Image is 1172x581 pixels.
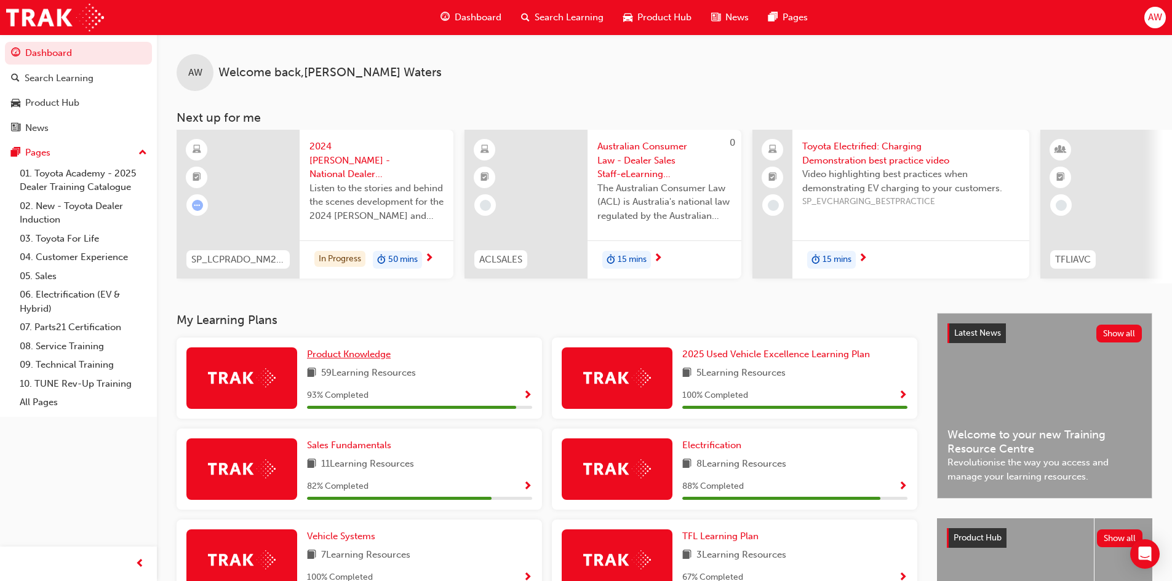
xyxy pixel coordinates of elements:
[583,550,651,569] img: Trak
[858,253,867,264] span: next-icon
[15,393,152,412] a: All Pages
[802,167,1019,195] span: Video highlighting best practices when demonstrating EV charging to your customers.
[759,5,818,30] a: pages-iconPages
[464,130,741,279] a: 0ACLSALESAustralian Consumer Law - Dealer Sales Staff-eLearning moduleThe Australian Consumer Law...
[682,438,746,453] a: Electrification
[682,366,692,381] span: book-icon
[898,388,907,403] button: Show Progress
[321,457,414,472] span: 11 Learning Resources
[597,181,732,223] span: The Australian Consumer Law (ACL) is Australia's national law regulated by the Australian Competi...
[623,10,632,25] span: car-icon
[947,428,1142,456] span: Welcome to your new Training Resource Centre
[307,438,396,453] a: Sales Fundamentals
[177,313,917,327] h3: My Learning Plans
[6,4,104,31] a: Trak
[208,368,276,387] img: Trak
[696,366,786,381] span: 5 Learning Resources
[5,117,152,140] a: News
[768,170,777,186] span: booktick-icon
[682,349,870,360] span: 2025 Used Vehicle Excellence Learning Plan
[1096,325,1142,342] button: Show all
[1055,253,1091,267] span: TFLIAVC
[583,459,651,478] img: Trak
[25,146,50,160] div: Pages
[898,479,907,494] button: Show Progress
[954,532,1002,543] span: Product Hub
[802,140,1019,167] span: Toyota Electrified: Charging Demonstration best practice video
[802,195,1019,209] span: SP_EVCHARGING_BESTPRACTICE
[768,200,779,211] span: learningRecordVerb_NONE-icon
[613,5,701,30] a: car-iconProduct Hub
[1097,529,1143,547] button: Show all
[696,457,786,472] span: 8 Learning Resources
[307,366,316,381] span: book-icon
[309,181,444,223] span: Listen to the stories and behind the scenes development for the 2024 [PERSON_NAME] and genuine ac...
[597,140,732,181] span: Australian Consumer Law - Dealer Sales Staff-eLearning module
[455,10,501,25] span: Dashboard
[480,200,491,211] span: learningRecordVerb_NONE-icon
[1130,539,1160,569] div: Open Intercom Messenger
[321,548,410,563] span: 7 Learning Resources
[682,480,744,494] span: 88 % Completed
[583,368,651,387] img: Trak
[188,66,202,80] span: AW
[11,48,20,59] span: guage-icon
[682,531,759,542] span: TFL Learning Plan
[193,142,201,158] span: learningResourceType_ELEARNING-icon
[307,389,369,403] span: 93 % Completed
[725,10,749,25] span: News
[954,328,1001,338] span: Latest News
[5,141,152,164] button: Pages
[768,142,777,158] span: laptop-icon
[768,10,778,25] span: pages-icon
[937,313,1152,499] a: Latest NewsShow allWelcome to your new Training Resource CentreRevolutionise the way you access a...
[11,73,20,84] span: search-icon
[193,170,201,186] span: booktick-icon
[191,253,285,267] span: SP_LCPRADO_NM24_PODCASTVID
[523,481,532,492] span: Show Progress
[208,459,276,478] img: Trak
[523,388,532,403] button: Show Progress
[321,366,416,381] span: 59 Learning Resources
[431,5,511,30] a: guage-iconDashboard
[208,550,276,569] img: Trak
[15,285,152,318] a: 06. Electrification (EV & Hybrid)
[177,130,453,279] a: SP_LCPRADO_NM24_PODCASTVID2024 [PERSON_NAME] - National Dealer Convention PodcastListen to the st...
[314,251,365,267] div: In Progress
[682,529,763,543] a: TFL Learning Plan
[307,548,316,563] span: book-icon
[480,142,489,158] span: learningResourceType_ELEARNING-icon
[711,10,720,25] span: news-icon
[535,10,604,25] span: Search Learning
[377,252,386,268] span: duration-icon
[752,130,1029,279] a: Toyota Electrified: Charging Demonstration best practice videoVideo highlighting best practices w...
[521,10,530,25] span: search-icon
[5,92,152,114] a: Product Hub
[682,347,875,362] a: 2025 Used Vehicle Excellence Learning Plan
[523,390,532,401] span: Show Progress
[682,389,748,403] span: 100 % Completed
[898,390,907,401] span: Show Progress
[15,197,152,229] a: 02. New - Toyota Dealer Induction
[15,267,152,286] a: 05. Sales
[388,253,418,267] span: 50 mins
[307,480,369,494] span: 82 % Completed
[696,548,786,563] span: 3 Learning Resources
[479,253,522,267] span: ACLSALES
[783,10,808,25] span: Pages
[1144,7,1166,28] button: AW
[1148,10,1162,25] span: AW
[11,148,20,159] span: pages-icon
[25,96,79,110] div: Product Hub
[898,481,907,492] span: Show Progress
[307,440,391,451] span: Sales Fundamentals
[157,111,1172,125] h3: Next up for me
[307,349,391,360] span: Product Knowledge
[307,529,380,543] a: Vehicle Systems
[682,457,692,472] span: book-icon
[701,5,759,30] a: news-iconNews
[823,253,851,267] span: 15 mins
[1056,200,1067,211] span: learningRecordVerb_NONE-icon
[653,253,663,264] span: next-icon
